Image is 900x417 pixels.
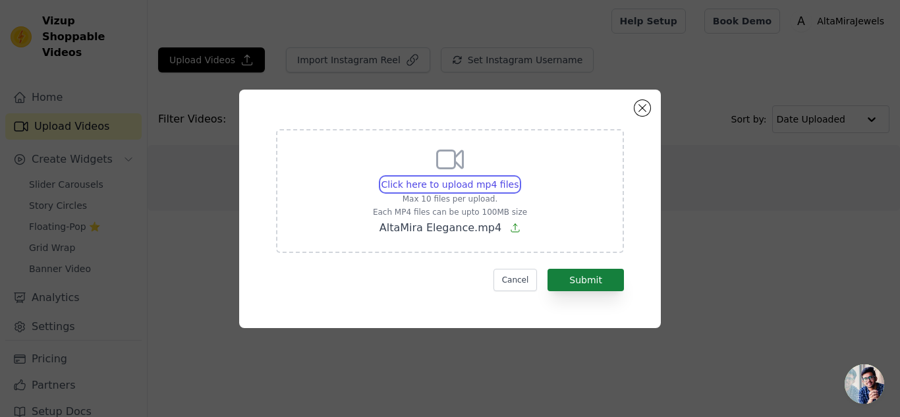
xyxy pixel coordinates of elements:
[381,179,519,190] span: Click here to upload mp4 files
[493,269,538,291] button: Cancel
[380,221,501,234] span: AltaMira Elegance.mp4
[845,364,884,404] div: Open chat
[634,100,650,116] button: Close modal
[373,207,527,217] p: Each MP4 files can be upto 100MB size
[548,269,624,291] button: Submit
[373,194,527,204] p: Max 10 files per upload.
